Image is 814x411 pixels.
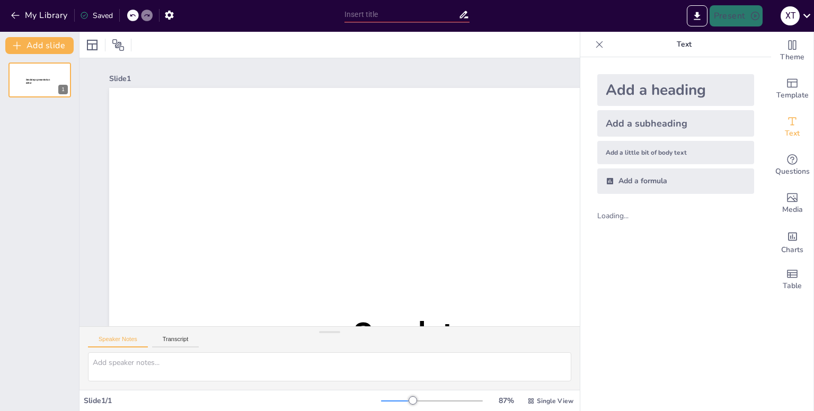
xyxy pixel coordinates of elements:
div: Add a formula [597,168,754,194]
div: Add a little bit of body text [597,141,754,164]
div: Change the overall theme [771,32,813,70]
span: Template [776,90,809,101]
div: 1 [58,85,68,94]
div: Х Т [781,6,800,25]
span: Text [785,128,800,139]
button: Present [710,5,763,26]
div: Add ready made slides [771,70,813,108]
span: Sendsteps presentation editor [353,316,694,399]
div: Layout [84,37,101,53]
div: Sendsteps presentation editor1 [8,62,71,97]
span: Questions [775,166,810,177]
div: Add a subheading [597,110,754,137]
div: Add a heading [597,74,754,106]
span: Charts [781,244,803,256]
button: Transcript [152,336,199,347]
button: Х Т [781,5,800,26]
div: 87 % [493,396,519,406]
div: Slide 1 / 1 [84,396,381,406]
p: Text [608,32,760,57]
div: Saved [80,11,113,21]
div: Add images, graphics, shapes or video [771,184,813,222]
span: Media [782,204,803,216]
button: Export to PowerPoint [687,5,707,26]
span: Sendsteps presentation editor [26,78,50,84]
button: Add slide [5,37,74,54]
button: My Library [8,7,72,24]
span: Position [112,39,125,51]
div: Add text boxes [771,108,813,146]
div: Add a table [771,261,813,299]
input: Insert title [344,7,458,22]
span: Table [783,280,802,292]
div: Add charts and graphs [771,222,813,261]
button: Speaker Notes [88,336,148,347]
span: Single View [537,397,573,405]
div: Get real-time input from your audience [771,146,813,184]
div: Loading... [597,211,647,221]
span: Theme [780,51,804,63]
